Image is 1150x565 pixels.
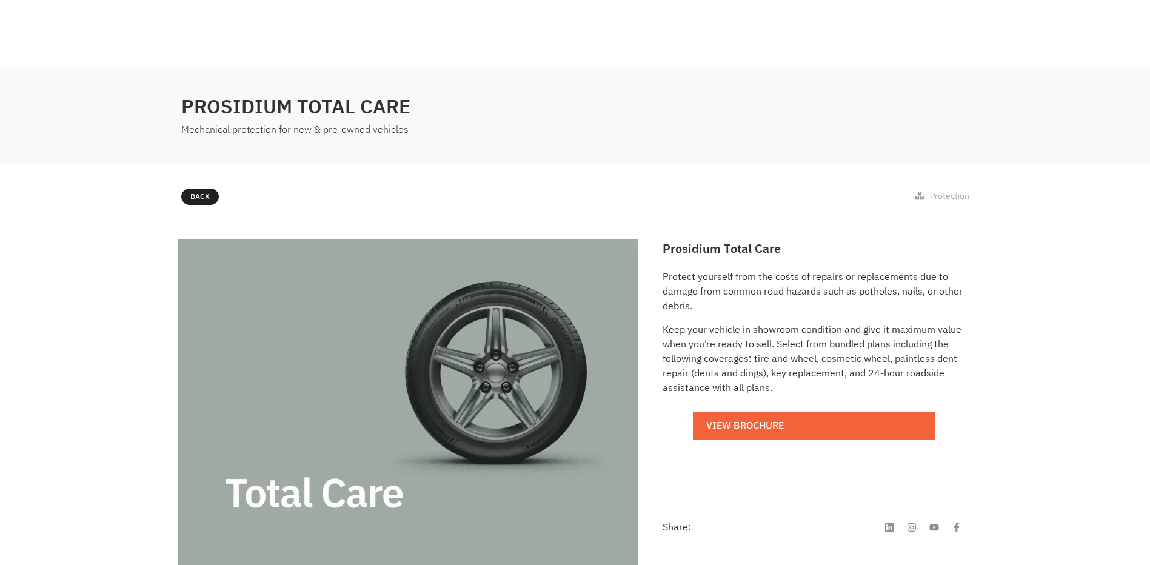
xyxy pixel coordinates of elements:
[663,239,966,258] h2: Prosidium Total Care
[190,190,210,204] span: Back
[181,121,569,139] div: Mechanical protection for new & pre-owned vehicles
[181,92,569,121] h2: Prosidium Total Care
[663,523,691,532] h4: Share:
[181,189,219,206] a: Back
[663,270,966,313] p: Protect yourself from the costs of repairs or replacements due to damage from common road hazards...
[663,323,966,395] p: Keep your vehicle in showroom condition and give it maximum value when you’re ready to sell. Sele...
[693,412,935,440] a: View Brochure
[930,190,969,202] span: Protection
